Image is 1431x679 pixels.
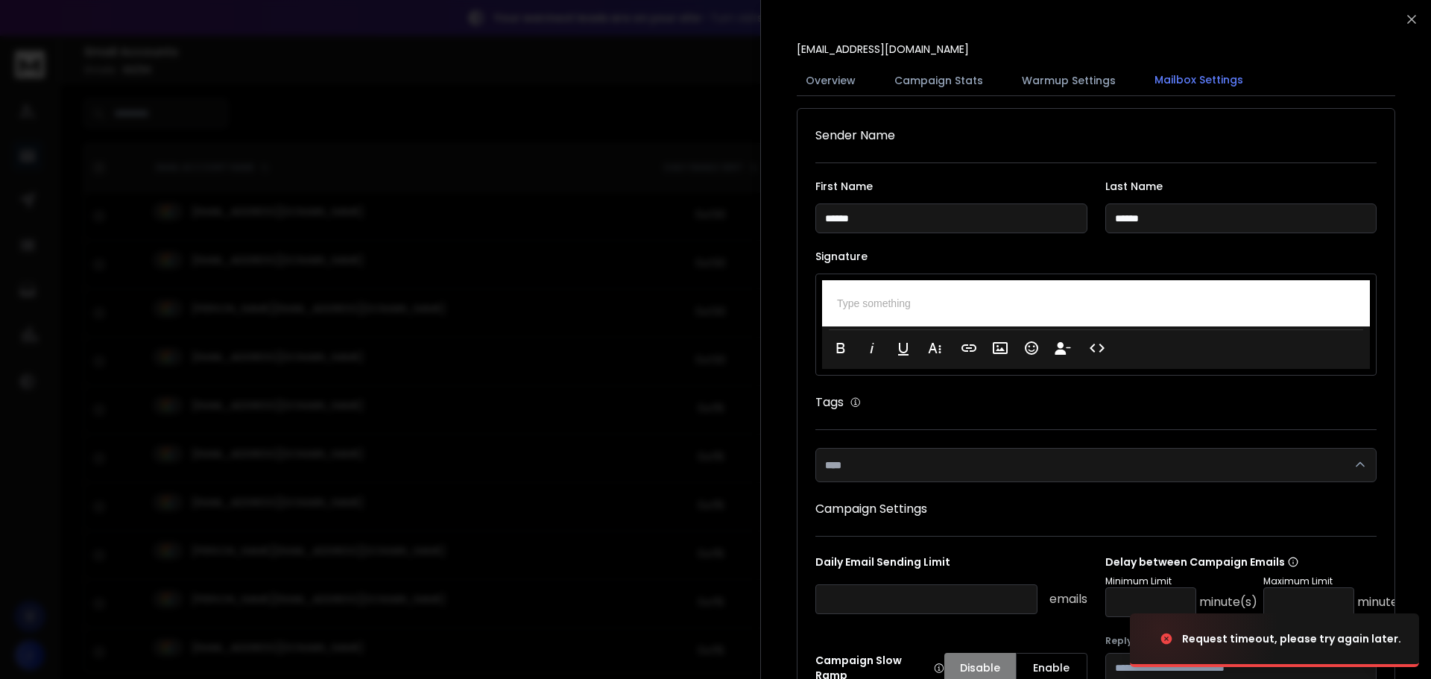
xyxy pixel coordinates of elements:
[815,251,1377,262] label: Signature
[815,181,1087,192] label: First Name
[815,127,1377,145] h1: Sender Name
[920,333,949,363] button: More Text
[1263,575,1415,587] p: Maximum Limit
[858,333,886,363] button: Italic (Ctrl+I)
[815,555,1087,575] p: Daily Email Sending Limit
[815,394,844,411] h1: Tags
[955,333,983,363] button: Insert Link (Ctrl+K)
[797,42,969,57] p: [EMAIL_ADDRESS][DOMAIN_NAME]
[1105,575,1257,587] p: Minimum Limit
[1130,599,1279,679] img: image
[815,500,1377,518] h1: Campaign Settings
[1357,593,1415,611] p: minute(s)
[1017,333,1046,363] button: Emoticons
[1049,333,1077,363] button: Insert Unsubscribe Link
[1105,555,1415,569] p: Delay between Campaign Emails
[1182,631,1401,646] div: Request timeout, please try again later.
[827,333,855,363] button: Bold (Ctrl+B)
[1105,181,1377,192] label: Last Name
[889,333,917,363] button: Underline (Ctrl+U)
[1083,333,1111,363] button: Code View
[1199,593,1257,611] p: minute(s)
[885,64,992,97] button: Campaign Stats
[1049,590,1087,608] p: emails
[1105,635,1377,647] label: Reply to
[1146,63,1252,98] button: Mailbox Settings
[1013,64,1125,97] button: Warmup Settings
[797,64,865,97] button: Overview
[986,333,1014,363] button: Insert Image (Ctrl+P)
